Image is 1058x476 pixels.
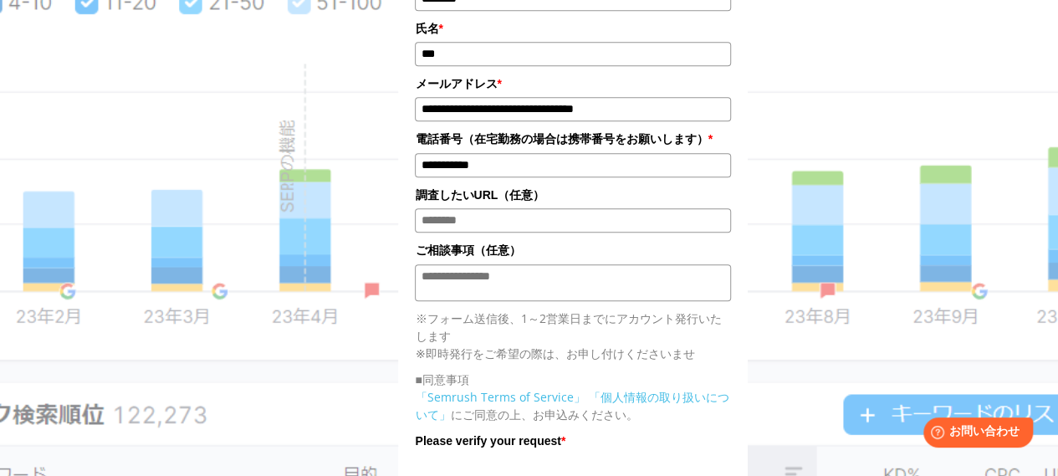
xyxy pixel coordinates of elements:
p: にご同意の上、お申込みください。 [415,388,730,423]
label: ご相談事項（任意） [415,241,730,259]
label: 電話番号（在宅勤務の場合は携帯番号をお願いします） [415,130,730,148]
label: Please verify your request [415,432,730,450]
p: ※フォーム送信後、1～2営業日までにアカウント発行いたします ※即時発行をご希望の際は、お申し付けくださいませ [415,310,730,362]
label: メールアドレス [415,74,730,93]
a: 「個人情報の取り扱いについて」 [415,389,728,422]
p: ■同意事項 [415,371,730,388]
label: 氏名 [415,19,730,38]
iframe: Help widget launcher [909,411,1040,458]
a: 「Semrush Terms of Service」 [415,389,585,405]
label: 調査したいURL（任意） [415,186,730,204]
